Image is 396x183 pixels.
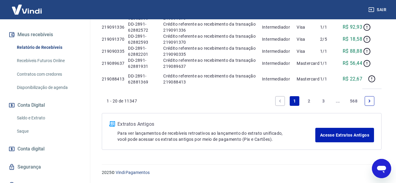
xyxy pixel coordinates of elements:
[297,60,320,66] p: Mastercard
[163,73,262,85] p: Crédito referente ao recebimento da transação 219088413
[14,81,83,94] a: Disponibilização de agenda
[320,76,338,82] p: 1/1
[102,76,128,82] p: 219088413
[128,45,163,57] p: DD-2891-62882201
[297,24,320,30] p: Visa
[262,76,297,82] p: Intermediador
[343,60,362,67] p: R$ 56,44
[128,21,163,33] p: DD-2891-62882572
[343,36,362,43] p: R$ 18,58
[333,96,343,106] a: Jump forward
[163,57,262,69] p: Crédito referente ao recebimento da transação 219089637
[367,4,389,15] button: Sair
[343,75,362,83] p: R$ 22,67
[262,48,297,54] p: Intermediador
[343,48,362,55] p: R$ 88,88
[102,36,128,42] p: 219091370
[348,96,360,106] a: Page 568
[102,60,128,66] p: 219089637
[14,125,83,137] a: Saque
[304,96,314,106] a: Page 2
[128,57,163,69] p: DD-2891-62881931
[7,0,46,19] img: Vindi
[320,60,338,66] p: 1/1
[7,160,83,174] a: Segurança
[128,73,163,85] p: DD-2891-62881369
[320,36,338,42] p: 2/5
[7,99,83,112] button: Conta Digital
[117,121,315,128] p: Extratos Antigos
[315,128,374,142] a: Acesse Extratos Antigos
[14,55,83,67] a: Recebíveis Futuros Online
[102,24,128,30] p: 219091336
[319,96,328,106] a: Page 3
[343,24,362,31] p: R$ 92,93
[372,159,391,178] iframe: Botão para abrir a janela de mensagens
[7,142,83,156] a: Conta digital
[7,28,83,41] button: Meus recebíveis
[297,48,320,54] p: Visa
[262,24,297,30] p: Intermediador
[320,48,338,54] p: 1/1
[290,96,299,106] a: Page 1 is your current page
[262,60,297,66] p: Intermediador
[163,21,262,33] p: Crédito referente ao recebimento da transação 219091336
[273,94,377,108] ul: Pagination
[102,169,382,176] p: 2025 ©
[128,33,163,45] p: DD-2891-62882593
[262,36,297,42] p: Intermediador
[163,33,262,45] p: Crédito referente ao recebimento da transação 219091370
[275,96,285,106] a: Previous page
[107,98,137,104] p: 1 - 20 de 11347
[117,130,315,142] p: Para ver lançamentos de recebíveis retroativos ao lançamento do extrato unificado, você pode aces...
[17,145,45,153] span: Conta digital
[14,68,83,80] a: Contratos com credores
[109,121,115,127] img: ícone
[14,41,83,54] a: Relatório de Recebíveis
[320,24,338,30] p: 1/1
[297,36,320,42] p: Visa
[102,48,128,54] p: 219090335
[116,170,150,175] a: Vindi Pagamentos
[14,112,83,124] a: Saldo e Extrato
[163,45,262,57] p: Crédito referente ao recebimento da transação 219090335
[297,76,320,82] p: Mastercard
[365,96,374,106] a: Next page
